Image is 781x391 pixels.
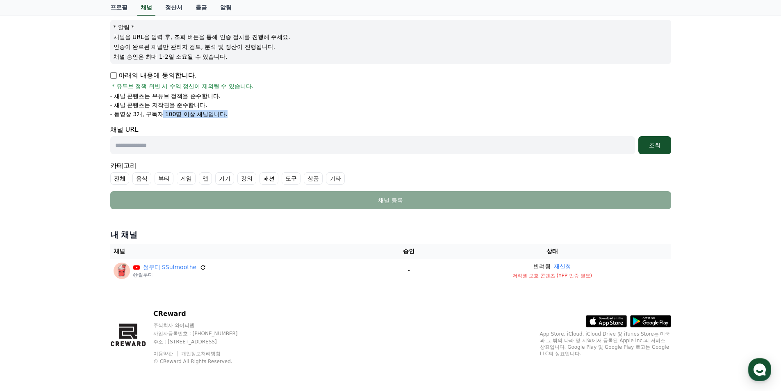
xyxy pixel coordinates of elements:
label: 패션 [260,172,278,185]
p: - [387,266,430,275]
div: 채널 URL [110,125,671,154]
a: 홈 [2,260,54,281]
button: 재신청 [554,262,571,271]
label: 전체 [110,172,129,185]
p: 채널 승인은 최대 1-2일 소요될 수 있습니다. [114,53,668,61]
p: 반려됨 [533,262,551,271]
label: 음식 [132,172,151,185]
label: 기기 [215,172,234,185]
a: 대화 [54,260,106,281]
p: @썰무디 [133,272,207,278]
span: * 유튜브 정책 위반 시 수익 정산이 제외될 수 있습니다. [112,82,254,90]
label: 뷰티 [155,172,173,185]
p: 주소 : [STREET_ADDRESS] [153,338,253,345]
p: App Store, iCloud, iCloud Drive 및 iTunes Store는 미국과 그 밖의 나라 및 지역에서 등록된 Apple Inc.의 서비스 상표입니다. Goo... [540,331,671,357]
a: 설정 [106,260,157,281]
button: 조회 [638,136,671,154]
p: 사업자등록번호 : [PHONE_NUMBER] [153,330,253,337]
div: 채널 등록 [127,196,655,204]
div: 조회 [642,141,668,149]
button: 채널 등록 [110,191,671,209]
p: - 채널 콘텐츠는 저작권을 준수합니다. [110,101,207,109]
span: 홈 [26,272,31,279]
h4: 내 채널 [110,229,671,240]
p: 아래의 내용에 동의합니다. [110,71,197,80]
th: 승인 [384,244,434,259]
p: 인증이 완료된 채널만 관리자 검토, 분석 및 정산이 진행됩니다. [114,43,668,51]
span: 대화 [75,273,85,279]
label: 강의 [237,172,256,185]
p: CReward [153,309,253,319]
a: 이용약관 [153,351,179,357]
th: 채널 [110,244,384,259]
label: 상품 [304,172,323,185]
p: - 채널 콘텐츠는 유튜브 정책을 준수합니다. [110,92,221,100]
p: 주식회사 와이피랩 [153,322,253,329]
label: 도구 [282,172,301,185]
p: - 동영상 3개, 구독자 100명 이상 채널입니다. [110,110,228,118]
a: 개인정보처리방침 [181,351,221,357]
label: 게임 [177,172,196,185]
label: 기타 [326,172,345,185]
p: © CReward All Rights Reserved. [153,358,253,365]
span: 설정 [127,272,137,279]
p: 저작권 보호 콘텐츠 (YPP 인증 필요) [437,272,668,279]
label: 앱 [199,172,212,185]
p: 채널을 URL을 입력 후, 조회 버튼을 통해 인증 절차를 진행해 주세요. [114,33,668,41]
th: 상태 [434,244,671,259]
a: 썰무디 SSulmoothe [143,263,197,272]
div: 카테고리 [110,161,671,185]
img: 썰무디 SSulmoothe [114,263,130,279]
